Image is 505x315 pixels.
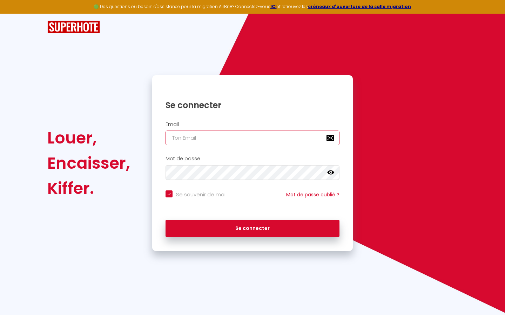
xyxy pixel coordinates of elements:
[47,125,130,150] div: Louer,
[270,3,277,9] a: ICI
[166,121,339,127] h2: Email
[166,220,339,237] button: Se connecter
[166,156,339,162] h2: Mot de passe
[166,131,339,145] input: Ton Email
[6,3,27,24] button: Ouvrir le widget de chat LiveChat
[47,150,130,176] div: Encaisser,
[286,191,339,198] a: Mot de passe oublié ?
[47,176,130,201] div: Kiffer.
[308,3,411,9] a: créneaux d'ouverture de la salle migration
[47,21,100,34] img: SuperHote logo
[166,100,339,111] h1: Se connecter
